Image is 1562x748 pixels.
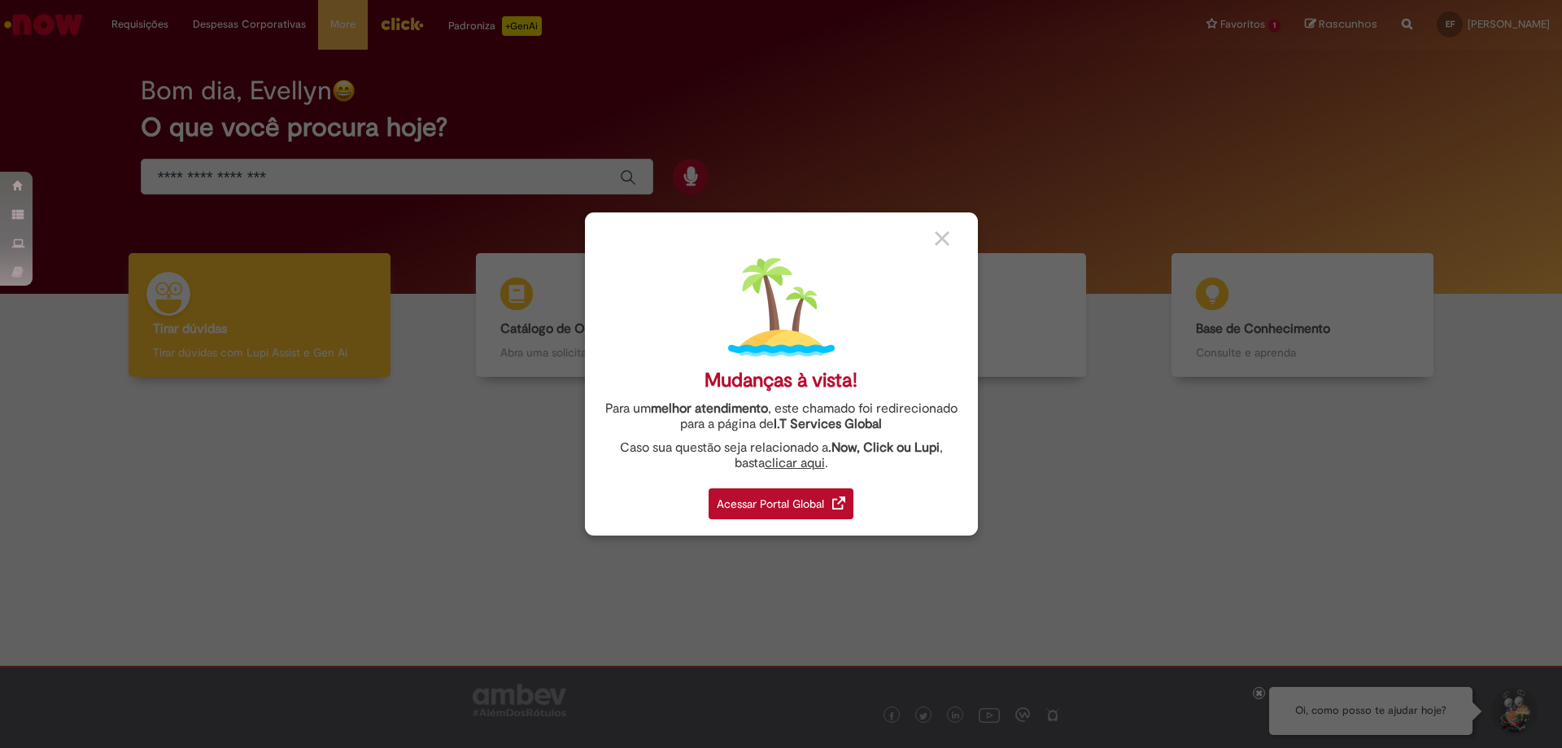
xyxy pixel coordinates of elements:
strong: .Now, Click ou Lupi [828,440,940,456]
div: Mudanças à vista! [705,369,857,392]
img: redirect_link.png [832,496,845,510]
strong: melhor atendimento [651,400,768,417]
a: Acessar Portal Global [709,479,853,519]
div: Para um , este chamado foi redirecionado para a página de [597,401,966,432]
div: Acessar Portal Global [709,488,853,519]
img: close_button_grey.png [935,231,949,246]
div: Caso sua questão seja relacionado a , basta . [597,440,966,471]
a: I.T Services Global [774,407,882,432]
img: island.png [728,254,835,361]
a: clicar aqui [765,446,825,471]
